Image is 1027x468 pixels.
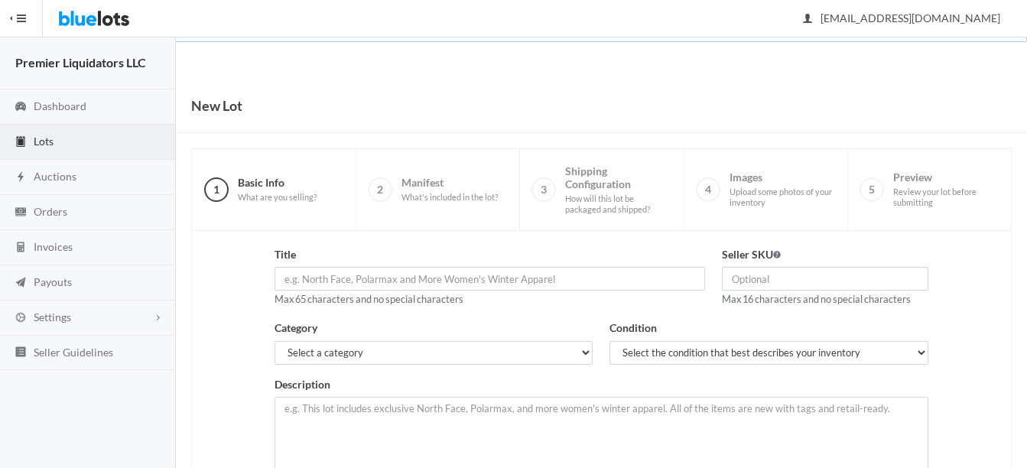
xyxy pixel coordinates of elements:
span: What are you selling? [238,192,317,203]
span: Orders [34,205,67,218]
span: 3 [531,177,556,202]
ion-icon: cog [13,311,28,326]
span: 2 [368,177,392,202]
ion-icon: person [800,12,815,27]
span: How will this lot be packaged and shipped? [565,193,671,214]
span: Settings [34,310,71,323]
span: [EMAIL_ADDRESS][DOMAIN_NAME] [804,11,1000,24]
small: Max 16 characters and no special characters [722,293,911,305]
span: Images [730,171,835,207]
ion-icon: clipboard [13,135,28,150]
h1: New Lot [191,94,242,117]
span: Preview [893,171,999,207]
input: e.g. North Face, Polarmax and More Women's Winter Apparel [275,267,705,291]
small: Max 65 characters and no special characters [275,293,463,305]
span: Lots [34,135,54,148]
span: 1 [204,177,229,202]
ion-icon: cash [13,206,28,220]
span: Manifest [401,176,498,203]
label: Category [275,320,317,337]
span: Payouts [34,275,72,288]
label: Condition [609,320,657,337]
span: Upload some photos of your inventory [730,187,835,207]
label: Title [275,246,296,264]
label: Description [275,376,330,394]
input: Optional [722,267,928,291]
ion-icon: flash [13,171,28,185]
span: Seller Guidelines [34,346,113,359]
span: Invoices [34,240,73,253]
strong: Premier Liquidators LLC [15,55,146,70]
ion-icon: list box [13,346,28,360]
span: Dashboard [34,99,86,112]
ion-icon: speedometer [13,100,28,115]
span: 4 [696,177,720,202]
label: Seller SKU [722,246,781,264]
span: Review your lot before submitting [893,187,999,207]
span: What's included in the lot? [401,192,498,203]
span: Auctions [34,170,76,183]
span: Basic Info [238,176,317,203]
ion-icon: paper plane [13,276,28,291]
span: Shipping Configuration [565,164,671,215]
ion-icon: calculator [13,241,28,255]
span: 5 [860,177,884,202]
